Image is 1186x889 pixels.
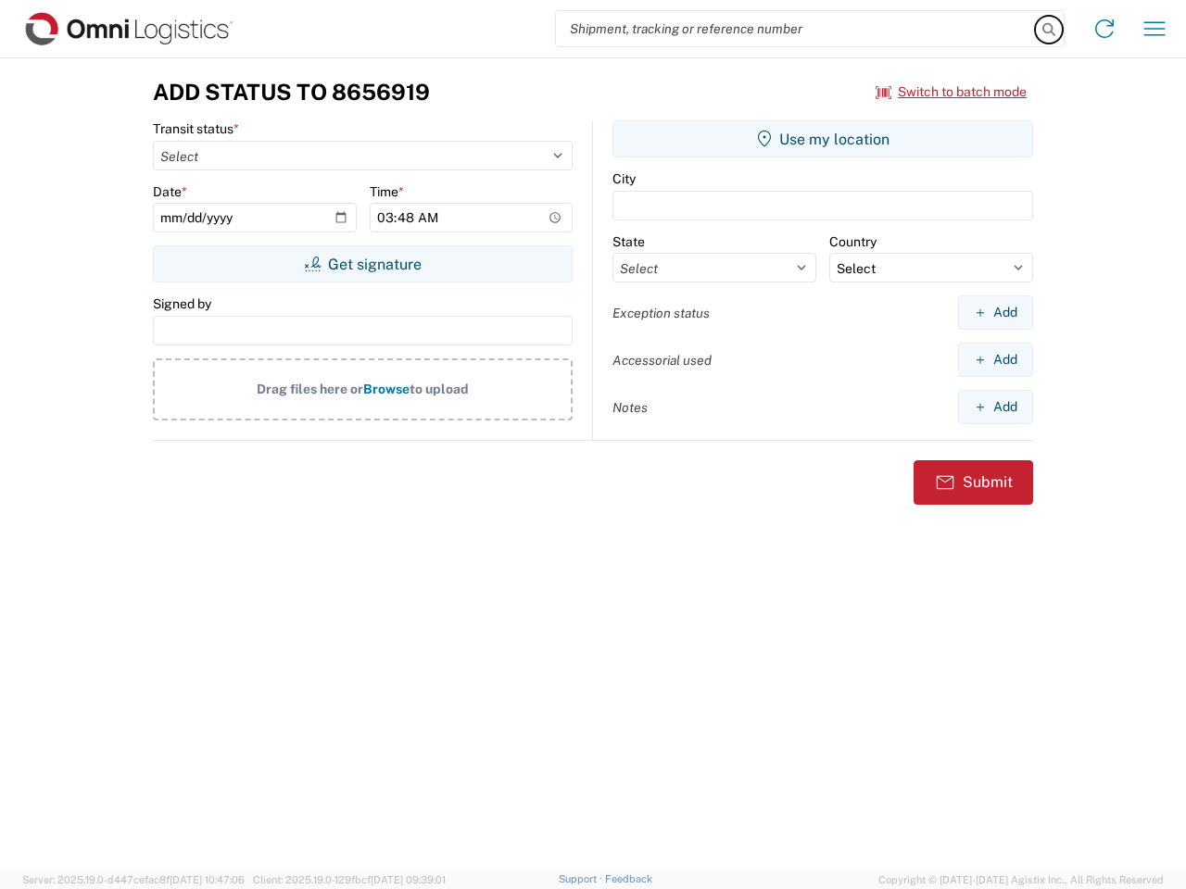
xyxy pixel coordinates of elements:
[153,79,430,106] h3: Add Status to 8656919
[153,295,211,312] label: Signed by
[878,871,1164,888] span: Copyright © [DATE]-[DATE] Agistix Inc., All Rights Reserved
[153,183,187,200] label: Date
[958,390,1033,424] button: Add
[410,382,469,396] span: to upload
[829,233,877,250] label: Country
[153,245,573,282] button: Get signature
[612,120,1033,157] button: Use my location
[22,874,245,885] span: Server: 2025.19.0-d447cefac8f
[370,183,404,200] label: Time
[257,382,363,396] span: Drag files here or
[605,873,652,884] a: Feedback
[914,460,1033,505] button: Submit
[371,874,446,885] span: [DATE] 09:39:01
[958,343,1033,377] button: Add
[612,233,645,250] label: State
[876,77,1027,107] button: Switch to batch mode
[170,874,245,885] span: [DATE] 10:47:06
[559,873,605,884] a: Support
[363,382,410,396] span: Browse
[958,295,1033,330] button: Add
[612,352,712,369] label: Accessorial used
[612,170,636,187] label: City
[556,11,1036,46] input: Shipment, tracking or reference number
[153,120,239,137] label: Transit status
[612,305,710,321] label: Exception status
[612,399,648,416] label: Notes
[253,874,446,885] span: Client: 2025.19.0-129fbcf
